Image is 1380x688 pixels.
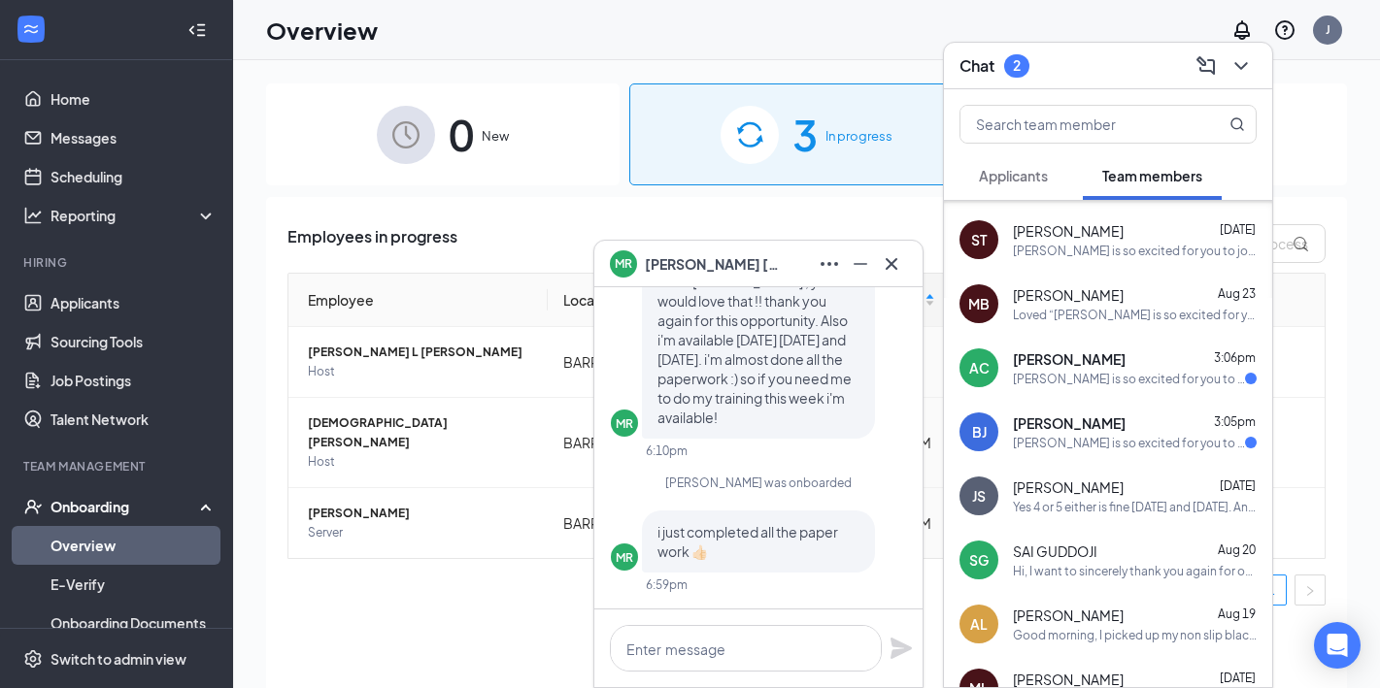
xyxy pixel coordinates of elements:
[23,649,43,669] svg: Settings
[1013,477,1124,497] span: [PERSON_NAME]
[1226,50,1257,82] button: ChevronDown
[308,413,532,452] span: [DEMOGRAPHIC_DATA][PERSON_NAME]
[972,422,987,442] div: BJ
[1229,54,1253,78] svg: ChevronDown
[959,55,994,77] h3: Chat
[1326,21,1330,38] div: J
[1013,499,1257,515] div: Yes 4 or 5 either is fine [DATE] and [DATE]. And sure I'll be there at 4 [DATE]
[876,248,907,279] button: Cross
[970,614,988,634] div: AL
[308,343,532,362] span: [PERSON_NAME] L [PERSON_NAME]
[1218,286,1256,301] span: Aug 23
[50,118,217,157] a: Messages
[792,101,818,168] span: 3
[1214,350,1256,365] span: 3:06pm
[50,361,217,400] a: Job Postings
[50,206,218,225] div: Reporting
[616,549,633,566] div: MR
[187,20,207,40] svg: Collapse
[1218,542,1256,557] span: Aug 20
[969,550,989,570] div: SG
[880,252,903,276] svg: Cross
[50,80,217,118] a: Home
[1195,54,1218,78] svg: ComposeMessage
[266,14,378,47] h1: Overview
[1013,563,1257,579] div: Hi, I want to sincerely thank you again for offering me the position. After giving it more though...
[1220,671,1256,685] span: [DATE]
[1013,606,1124,625] span: [PERSON_NAME]
[50,565,217,604] a: E-Verify
[548,327,638,398] td: BARRIE
[1273,18,1296,42] svg: QuestionInfo
[814,248,845,279] button: Ellipses
[1214,414,1256,429] span: 3:05pm
[50,400,217,439] a: Talent Network
[1304,585,1316,597] span: right
[1013,285,1124,305] span: [PERSON_NAME]
[1013,413,1126,433] span: [PERSON_NAME]
[308,452,532,472] span: Host
[23,497,43,516] svg: UserCheck
[972,486,986,506] div: JS
[548,398,638,488] td: BARRIE
[50,604,217,642] a: Onboarding Documents
[23,206,43,225] svg: Analysis
[1013,627,1257,643] div: Good morning, I picked up my non slip black shoes this morning. Let me know when I can come in an...
[1013,541,1097,561] span: SAI GUDDOJI
[308,523,532,542] span: Server
[308,504,532,523] span: [PERSON_NAME]
[1102,167,1202,184] span: Team members
[979,167,1048,184] span: Applicants
[616,415,633,432] div: MR
[1230,18,1254,42] svg: Notifications
[845,248,876,279] button: Minimize
[449,101,474,168] span: 0
[482,126,509,146] span: New
[287,224,457,263] span: Employees in progress
[1229,116,1245,132] svg: MagnifyingGlass
[1314,622,1361,669] div: Open Intercom Messenger
[968,294,990,313] div: MB
[646,442,688,459] div: 6:10pm
[50,283,217,322] a: Applicants
[849,252,872,276] svg: Minimize
[548,274,638,327] th: Location
[21,19,41,39] svg: WorkstreamLogo
[548,488,638,558] td: BARRIE
[288,274,548,327] th: Employee
[1220,222,1256,237] span: [DATE]
[308,362,532,381] span: Host
[611,475,906,491] div: [PERSON_NAME] was onboarded
[50,497,200,516] div: Onboarding
[971,230,987,249] div: ST
[1013,349,1126,369] span: [PERSON_NAME]
[50,526,217,565] a: Overview
[960,106,1191,143] input: Search team member
[1218,606,1256,621] span: Aug 19
[969,358,990,377] div: AC
[1220,478,1256,493] span: [DATE]
[1013,435,1245,451] div: [PERSON_NAME] is so excited for you to join our team! Do you know anyone else who might be intere...
[50,322,217,361] a: Sourcing Tools
[23,458,213,475] div: Team Management
[1191,50,1222,82] button: ComposeMessage
[23,254,213,271] div: Hiring
[1013,221,1124,241] span: [PERSON_NAME]
[890,637,913,660] svg: Plane
[1295,574,1326,606] li: Next Page
[50,649,186,669] div: Switch to admin view
[1013,371,1245,387] div: [PERSON_NAME] is so excited for you to join our team! Do you know anyone else who might be intere...
[50,157,217,196] a: Scheduling
[645,253,781,275] span: [PERSON_NAME] [PERSON_NAME]
[1013,307,1257,323] div: Loved “[PERSON_NAME] is so excited for you to join our team! Do you know anyone else who might be...
[825,126,892,146] span: In progress
[818,252,841,276] svg: Ellipses
[1013,57,1021,74] div: 2
[1013,243,1257,259] div: [PERSON_NAME] is so excited for you to join our team! Do you know anyone else who might be intere...
[1295,574,1326,606] button: right
[657,523,838,560] span: i just completed all the paper work 👍🏻
[646,576,688,593] div: 6:59pm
